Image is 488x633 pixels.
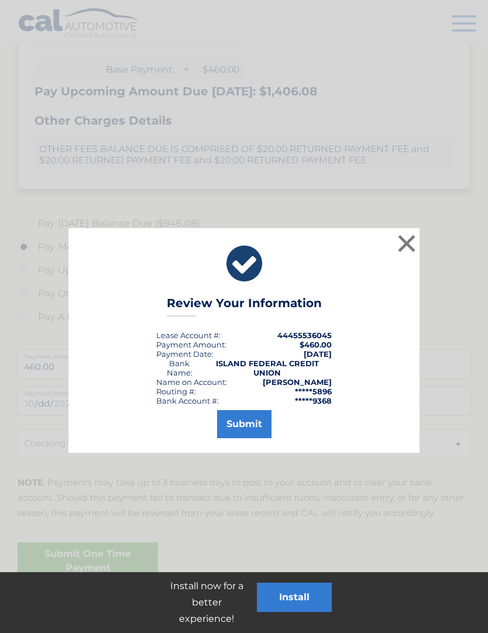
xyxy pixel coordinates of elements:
[257,583,332,612] button: Install
[156,377,227,387] div: Name on Account:
[156,340,226,349] div: Payment Amount:
[156,359,203,377] div: Bank Name:
[263,377,332,387] strong: [PERSON_NAME]
[277,331,332,340] strong: 44455536045
[156,331,221,340] div: Lease Account #:
[217,410,272,438] button: Submit
[395,232,418,255] button: ×
[156,349,214,359] div: :
[156,349,212,359] span: Payment Date
[156,387,196,396] div: Routing #:
[304,349,332,359] span: [DATE]
[300,340,332,349] span: $460.00
[156,578,257,627] p: Install now for a better experience!
[167,296,322,316] h3: Review Your Information
[216,359,319,377] strong: ISLAND FEDERAL CREDIT UNION
[156,396,219,405] div: Bank Account #:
